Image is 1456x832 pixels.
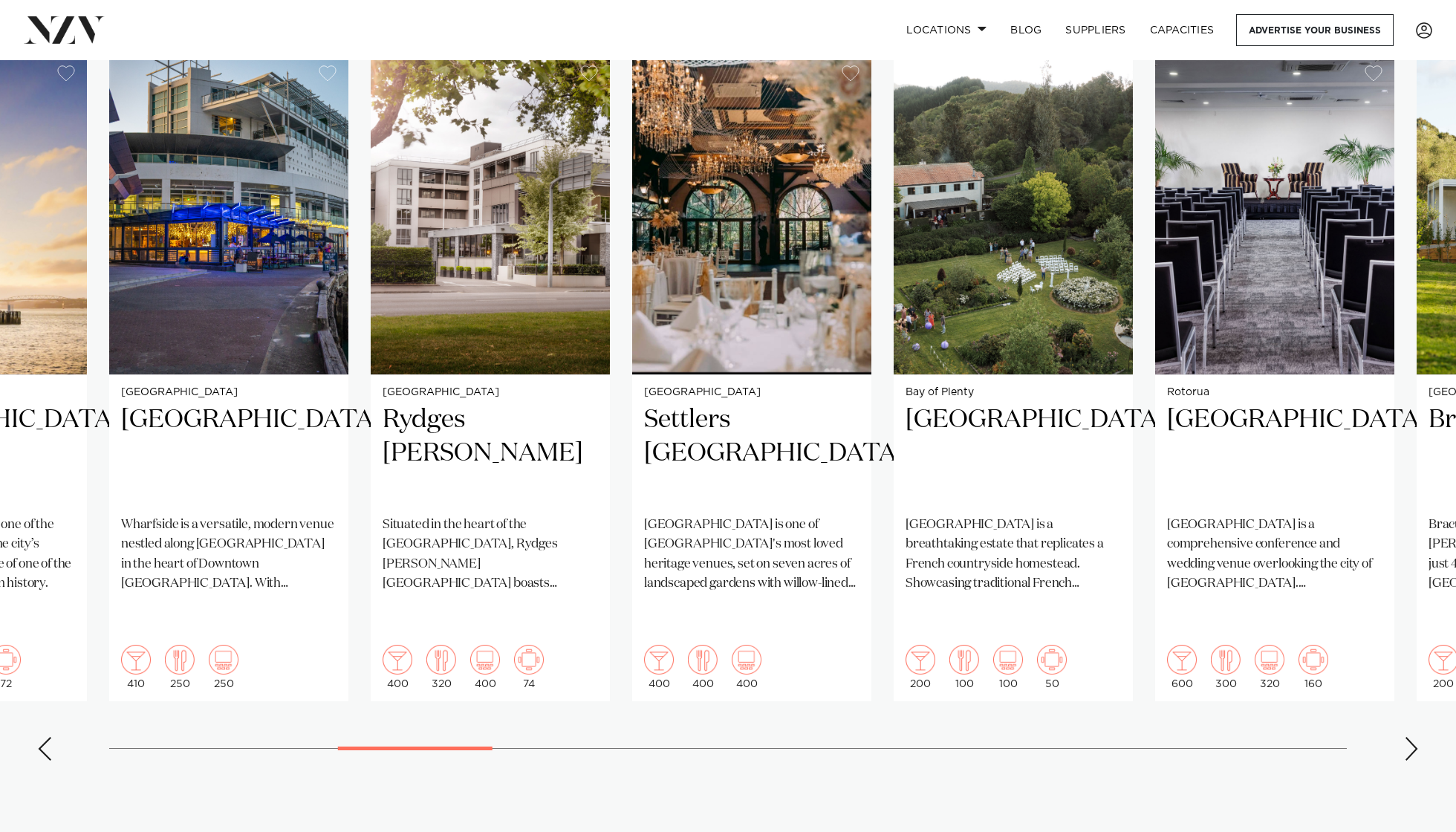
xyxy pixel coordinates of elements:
[470,645,500,675] img: theatre.png
[1299,645,1328,675] img: meeting.png
[1037,645,1067,689] div: 50
[121,516,337,594] p: Wharfside is a versatile, modern venue nestled along [GEOGRAPHIC_DATA] in the heart of Downtown [...
[165,645,195,689] div: 250
[1155,53,1394,701] a: Rotorua [GEOGRAPHIC_DATA] [GEOGRAPHIC_DATA] is a comprehensive conference and wedding venue overl...
[906,387,1121,398] small: Bay of Plenty
[1155,53,1394,701] swiper-slide: 12 / 38
[514,645,544,689] div: 74
[426,645,456,689] div: 320
[1255,645,1284,675] img: theatre.png
[209,645,238,689] div: 250
[1167,403,1382,504] h2: [GEOGRAPHIC_DATA]
[371,53,610,701] swiper-slide: 9 / 38
[632,53,871,701] a: [GEOGRAPHIC_DATA] Settlers [GEOGRAPHIC_DATA] [GEOGRAPHIC_DATA] is one of [GEOGRAPHIC_DATA]'s most...
[894,14,998,46] a: Locations
[949,645,979,675] img: dining.png
[906,516,1121,594] p: [GEOGRAPHIC_DATA] is a breathtaking estate that replicates a French countryside homestead. Showca...
[644,403,859,504] h2: Settlers [GEOGRAPHIC_DATA]
[906,403,1121,504] h2: [GEOGRAPHIC_DATA]
[632,53,871,701] swiper-slide: 10 / 38
[993,645,1023,675] img: theatre.png
[165,645,195,675] img: dining.png
[644,645,674,675] img: cocktail.png
[121,403,337,504] h2: [GEOGRAPHIC_DATA]
[121,645,151,675] img: cocktail.png
[644,645,674,689] div: 400
[644,516,859,594] p: [GEOGRAPHIC_DATA] is one of [GEOGRAPHIC_DATA]'s most loved heritage venues, set on seven acres of...
[121,645,151,689] div: 410
[1167,516,1382,594] p: [GEOGRAPHIC_DATA] is a comprehensive conference and wedding venue overlooking the city of [GEOGRA...
[1255,645,1284,689] div: 320
[949,645,979,689] div: 100
[993,645,1023,689] div: 100
[109,53,348,701] a: [GEOGRAPHIC_DATA] [GEOGRAPHIC_DATA] Wharfside is a versatile, modern venue nestled along [GEOGRAP...
[371,53,610,701] a: [GEOGRAPHIC_DATA] Rydges [PERSON_NAME] Situated in the heart of the [GEOGRAPHIC_DATA], Rydges [PE...
[470,645,500,689] div: 400
[1299,645,1328,689] div: 160
[644,387,859,398] small: [GEOGRAPHIC_DATA]
[383,645,412,675] img: cocktail.png
[894,53,1133,701] a: Bay of Plenty [GEOGRAPHIC_DATA] [GEOGRAPHIC_DATA] is a breathtaking estate that replicates a Fren...
[894,53,1133,701] swiper-slide: 11 / 38
[1236,14,1394,46] a: Advertise your business
[1053,14,1137,46] a: SUPPLIERS
[1167,387,1382,398] small: Rotorua
[732,645,761,689] div: 400
[688,645,718,689] div: 400
[383,645,412,689] div: 400
[1211,645,1241,689] div: 300
[1211,645,1241,675] img: dining.png
[209,645,238,675] img: theatre.png
[1167,645,1197,689] div: 600
[906,645,935,689] div: 200
[109,53,348,701] swiper-slide: 8 / 38
[906,645,935,675] img: cocktail.png
[998,14,1053,46] a: BLOG
[732,645,761,675] img: theatre.png
[121,387,337,398] small: [GEOGRAPHIC_DATA]
[1167,645,1197,675] img: cocktail.png
[383,387,598,398] small: [GEOGRAPHIC_DATA]
[1037,645,1067,675] img: meeting.png
[383,516,598,594] p: Situated in the heart of the [GEOGRAPHIC_DATA], Rydges [PERSON_NAME] [GEOGRAPHIC_DATA] boasts spa...
[24,16,105,43] img: nzv-logo.png
[688,645,718,675] img: dining.png
[426,645,456,675] img: dining.png
[1138,14,1226,46] a: Capacities
[514,645,544,675] img: meeting.png
[383,403,598,504] h2: Rydges [PERSON_NAME]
